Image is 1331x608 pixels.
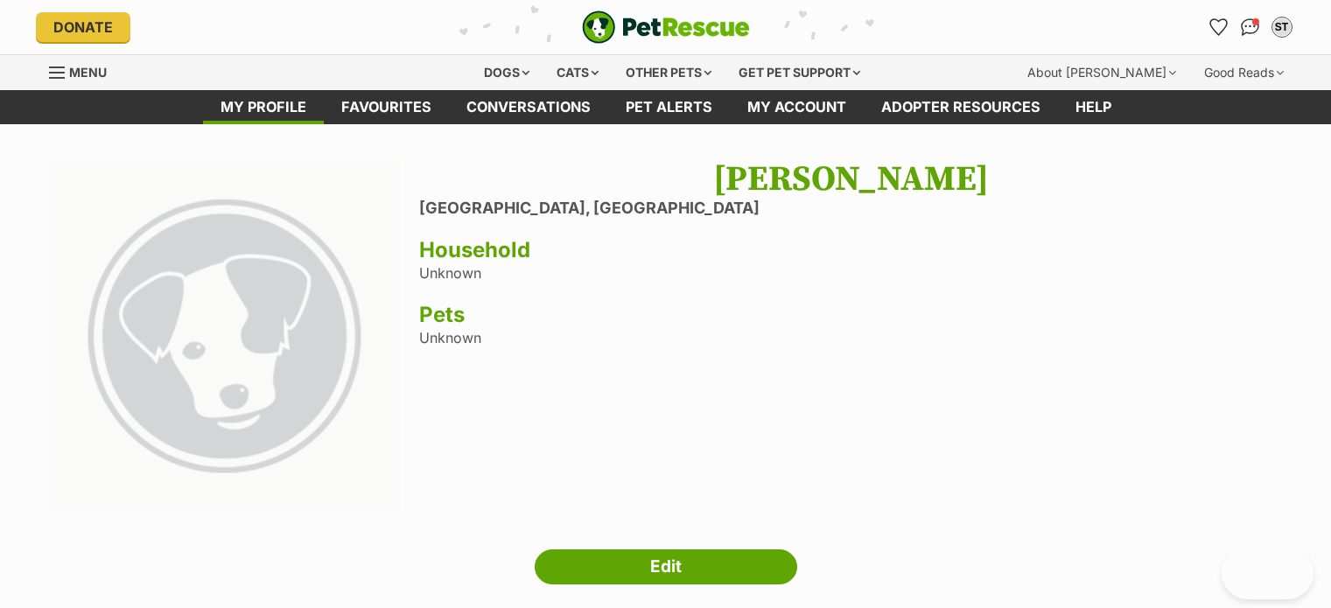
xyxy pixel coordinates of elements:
h3: Household [419,238,1283,262]
a: My account [730,90,864,124]
a: Help [1058,90,1129,124]
div: Cats [544,55,611,90]
div: Unknown Unknown [419,159,1283,515]
div: Good Reads [1192,55,1296,90]
a: Adopter resources [864,90,1058,124]
a: conversations [449,90,608,124]
a: My profile [203,90,324,124]
iframe: Help Scout Beacon - Open [1222,547,1313,599]
img: large_default-f37c3b2ddc539b7721ffdbd4c88987add89f2ef0fd77a71d0d44a6cf3104916e.png [49,159,401,511]
a: Pet alerts [608,90,730,124]
a: Menu [49,55,119,87]
div: Get pet support [726,55,872,90]
a: Favourites [1205,13,1233,41]
a: Favourites [324,90,449,124]
button: My account [1268,13,1296,41]
h3: Pets [419,303,1283,327]
li: [GEOGRAPHIC_DATA], [GEOGRAPHIC_DATA] [419,199,1283,218]
a: Edit [535,549,797,584]
img: chat-41dd97257d64d25036548639549fe6c8038ab92f7586957e7f3b1b290dea8141.svg [1241,18,1259,36]
div: Other pets [613,55,724,90]
img: logo-e224e6f780fb5917bec1dbf3a21bbac754714ae5b6737aabdf751b685950b380.svg [582,10,750,44]
span: Menu [69,65,107,80]
a: Conversations [1236,13,1264,41]
a: PetRescue [582,10,750,44]
ul: Account quick links [1205,13,1296,41]
a: Donate [36,12,130,42]
h1: [PERSON_NAME] [419,159,1283,199]
div: ST [1273,18,1291,36]
div: Dogs [472,55,542,90]
div: About [PERSON_NAME] [1015,55,1188,90]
